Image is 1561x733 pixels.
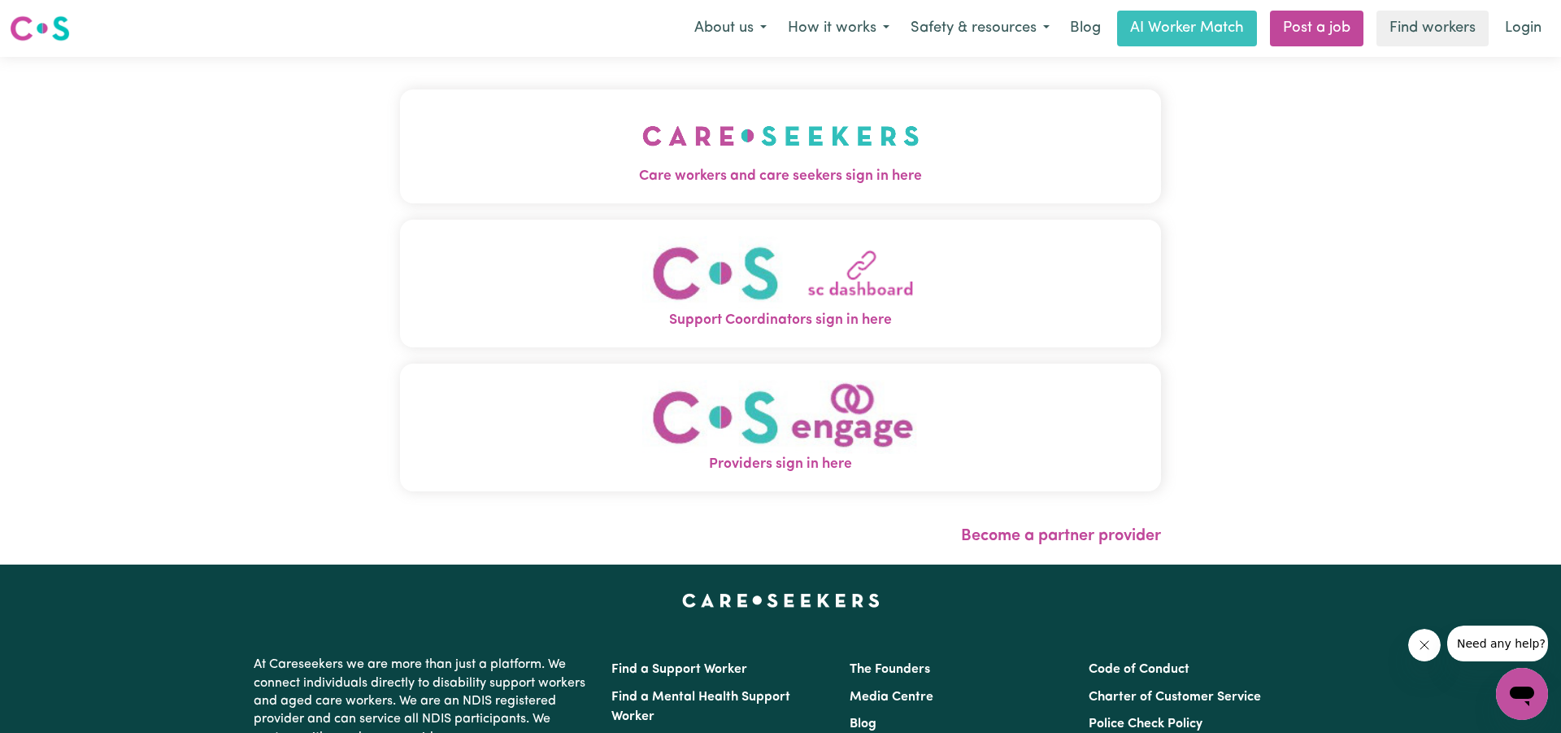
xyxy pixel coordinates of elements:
[10,14,70,43] img: Careseekers logo
[611,691,790,723] a: Find a Mental Health Support Worker
[400,454,1161,475] span: Providers sign in here
[682,594,880,607] a: Careseekers home page
[850,663,930,676] a: The Founders
[1376,11,1489,46] a: Find workers
[400,89,1161,203] button: Care workers and care seekers sign in here
[900,11,1060,46] button: Safety & resources
[1089,663,1189,676] a: Code of Conduct
[684,11,777,46] button: About us
[400,166,1161,187] span: Care workers and care seekers sign in here
[400,310,1161,331] span: Support Coordinators sign in here
[400,220,1161,347] button: Support Coordinators sign in here
[777,11,900,46] button: How it works
[400,364,1161,491] button: Providers sign in here
[1270,11,1363,46] a: Post a job
[611,663,747,676] a: Find a Support Worker
[1117,11,1257,46] a: AI Worker Match
[1408,629,1441,661] iframe: Close message
[1495,11,1551,46] a: Login
[1060,11,1111,46] a: Blog
[961,528,1161,544] a: Become a partner provider
[1447,626,1548,661] iframe: Message from company
[1089,691,1261,704] a: Charter of Customer Service
[1496,668,1548,720] iframe: Button to launch messaging window
[1089,718,1202,731] a: Police Check Policy
[850,718,876,731] a: Blog
[10,10,70,47] a: Careseekers logo
[850,691,933,704] a: Media Centre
